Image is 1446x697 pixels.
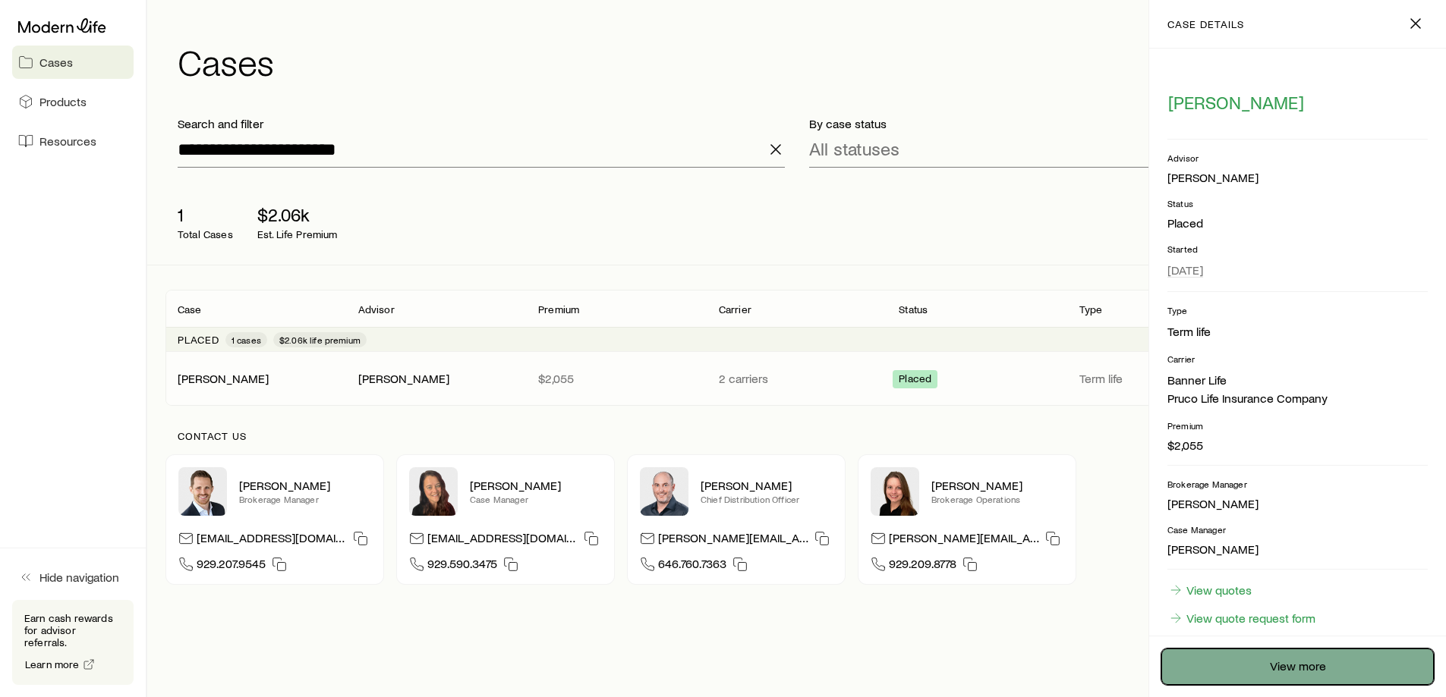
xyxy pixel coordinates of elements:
[658,556,726,576] span: 646.760.7363
[178,43,1428,80] h1: Cases
[899,303,928,316] p: Status
[658,530,808,551] p: [PERSON_NAME][EMAIL_ADDRESS][DOMAIN_NAME]
[358,371,449,387] div: [PERSON_NAME]
[39,94,87,109] span: Products
[39,570,119,585] span: Hide navigation
[239,478,371,493] p: [PERSON_NAME]
[1167,243,1428,255] p: Started
[358,303,395,316] p: Advisor
[1167,18,1244,30] p: case details
[232,334,261,346] span: 1 cases
[257,204,338,225] p: $2.06k
[427,556,497,576] span: 929.590.3475
[257,228,338,240] p: Est. Life Premium
[1167,371,1428,389] li: Banner Life
[12,85,134,118] a: Products
[197,530,347,551] p: [EMAIL_ADDRESS][DOMAIN_NAME]
[470,478,602,493] p: [PERSON_NAME]
[1167,152,1428,164] p: Advisor
[178,371,269,387] div: [PERSON_NAME]
[871,467,919,516] img: Ellen Wall
[12,46,134,79] a: Cases
[1167,582,1252,598] a: View quotes
[12,560,134,594] button: Hide navigation
[538,303,579,316] p: Premium
[178,204,233,225] p: 1
[25,659,80,670] span: Learn more
[538,371,695,386] p: $2,055
[178,334,219,346] p: Placed
[1167,610,1316,626] a: View quote request form
[1167,389,1428,407] li: Pruco Life Insurance Company
[889,556,956,576] span: 929.209.8778
[178,116,785,131] p: Search and filter
[409,467,458,516] img: Abby McGuigan
[1161,648,1434,685] a: View more
[640,467,688,516] img: Dan Pierson
[1167,478,1428,490] p: Brokerage Manager
[1167,419,1428,432] p: Premium
[899,372,931,388] span: Placed
[12,600,134,685] div: Earn cash rewards for advisor referrals.Learn more
[1167,262,1203,278] span: [DATE]
[701,493,833,505] p: Chief Distribution Officer
[12,124,134,158] a: Resources
[931,478,1063,493] p: [PERSON_NAME]
[178,228,233,240] p: Total Cases
[1167,523,1428,535] p: Case Manager
[178,371,269,385] a: [PERSON_NAME]
[427,530,578,551] p: [EMAIL_ADDRESS][DOMAIN_NAME]
[931,493,1063,505] p: Brokerage Operations
[39,133,96,149] span: Resources
[239,493,371,505] p: Brokerage Manager
[178,467,227,516] img: Nick Weiler
[719,303,751,316] p: Carrier
[1079,371,1236,386] p: Term life
[1079,303,1103,316] p: Type
[279,334,361,346] span: $2.06k life premium
[470,493,602,505] p: Case Manager
[178,303,202,316] p: Case
[809,138,899,159] p: All statuses
[809,116,1416,131] p: By case status
[1167,542,1428,557] p: [PERSON_NAME]
[889,530,1039,551] p: [PERSON_NAME][EMAIL_ADDRESS][DOMAIN_NAME]
[719,371,875,386] p: 2 carriers
[1167,353,1428,365] p: Carrier
[178,430,1416,442] p: Contact us
[39,55,73,70] span: Cases
[1167,496,1428,511] p: [PERSON_NAME]
[1167,322,1428,341] li: Term life
[1167,304,1428,316] p: Type
[1167,215,1428,231] p: Placed
[24,612,121,648] p: Earn cash rewards for advisor referrals.
[165,290,1428,406] div: Client cases
[1168,92,1304,113] span: [PERSON_NAME]
[1167,438,1428,453] p: $2,055
[1167,170,1259,186] div: [PERSON_NAME]
[701,478,833,493] p: [PERSON_NAME]
[1167,91,1305,115] button: [PERSON_NAME]
[197,556,266,576] span: 929.207.9545
[1167,197,1428,209] p: Status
